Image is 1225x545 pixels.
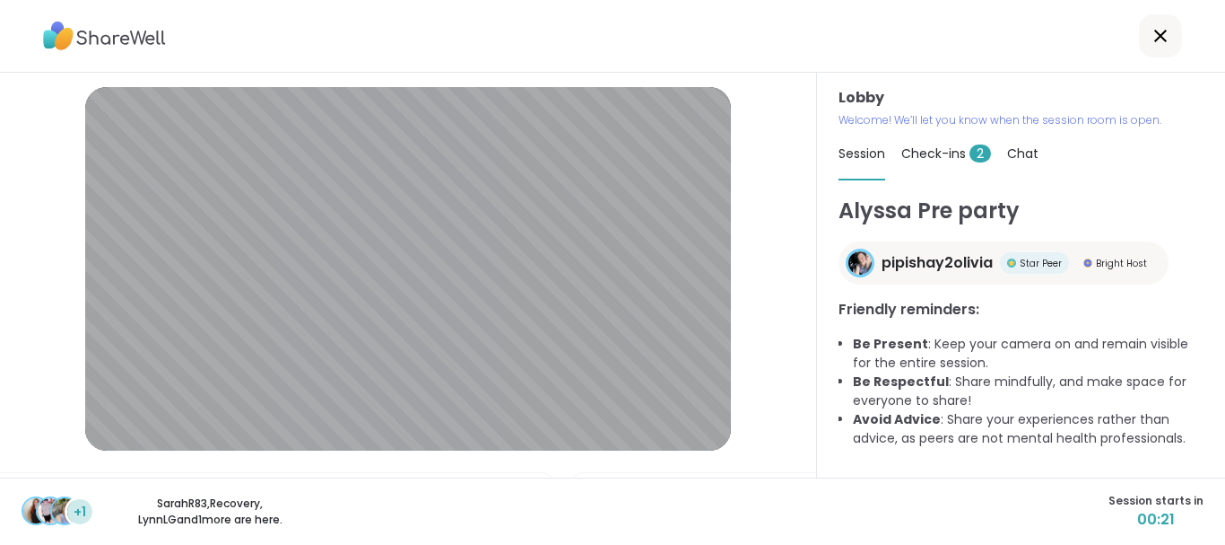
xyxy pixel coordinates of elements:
[853,373,1203,410] li: : Share mindfully, and make space for everyone to share!
[1020,257,1062,270] span: Star Peer
[23,498,48,523] img: SarahR83
[38,498,63,523] img: Recovery
[853,335,928,353] b: Be Present
[853,410,941,428] b: Avoid Advice
[838,242,1169,285] a: pipishay2oliviapipishay2oliviaStar PeerStar PeerBright HostBright Host
[848,251,872,275] img: pipishay2olivia
[1096,257,1147,270] span: Bright Host
[853,373,949,391] b: Be Respectful
[838,112,1203,128] p: Welcome! We’ll let you know when the session room is open.
[1007,145,1038,163] span: Chat
[1007,259,1016,268] img: Star Peer
[882,252,993,274] span: pipishay2olivia
[74,503,86,522] span: +1
[838,299,1203,321] h3: Friendly reminders:
[21,473,25,509] span: |
[1108,493,1203,509] span: Session starts in
[969,145,991,163] span: 2
[838,145,885,163] span: Session
[1108,509,1203,531] span: 00:21
[838,87,1203,109] h3: Lobby
[853,335,1203,373] li: : Keep your camera on and remain visible for the entire session.
[601,473,605,509] span: |
[853,410,1203,448] li: : Share your experiences rather than advice, as peers are not mental health professionals.
[109,496,310,528] p: SarahR83 , Recovery , LynnLG and 1 more are here.
[838,195,1203,227] h1: Alyssa Pre party
[52,498,77,523] img: LynnLG
[43,15,166,57] img: ShareWell Logo
[901,145,991,163] span: Check-ins
[1083,259,1092,268] img: Bright Host
[578,473,594,509] img: Camera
